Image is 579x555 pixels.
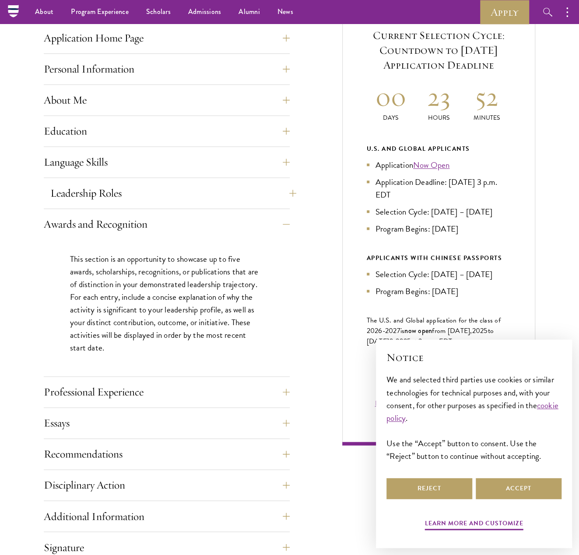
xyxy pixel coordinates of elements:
span: 7 [397,326,400,336]
li: Program Begins: [DATE] [367,222,511,235]
li: Selection Cycle: [DATE] – [DATE] [367,268,511,281]
div: We and selected third parties use cookies or similar technologies for technical purposes and, wit... [386,373,561,462]
button: Awards and Recognition [44,214,290,235]
button: Learn more and customize [425,518,523,531]
li: Program Begins: [DATE] [367,285,511,298]
span: is [400,326,405,336]
button: Language Skills [44,152,290,173]
button: Disciplinary Action [44,475,290,496]
button: Professional Experience [44,382,290,402]
div: U.S. and Global Applicants [367,143,511,154]
button: About Me [44,90,290,111]
div: a print-friendly PDF version of the application instructions [367,398,511,419]
span: 6 [378,326,382,336]
span: The U.S. and Global application for the class of 202 [367,315,501,336]
button: Reject [386,478,472,499]
h2: 23 [414,80,463,113]
button: Leadership Roles [50,183,296,204]
h2: Notice [386,350,561,365]
li: Application Deadline: [DATE] 3 p.m. EDT [367,176,511,201]
button: Essays [44,413,290,434]
button: Additional Information [44,506,290,527]
a: cookie policy [386,399,558,424]
p: Hours [414,113,463,122]
span: from [DATE], [432,326,472,336]
button: Application Home Page [44,28,290,49]
div: APPLICANTS WITH CHINESE PASSPORTS [367,253,511,264]
h5: Current Selection Cycle: Countdown to [DATE] Application Deadline [367,28,511,73]
p: This section is an opportunity to showcase up to five awards, scholarships, recognitions, or publ... [70,253,263,354]
p: Days [367,113,415,122]
button: Accept [476,478,561,499]
h2: 00 [367,80,415,113]
span: -202 [382,326,397,336]
span: to [DATE] [367,326,494,347]
button: Personal Information [44,59,290,80]
a: Now Open [413,159,450,171]
button: Education [44,121,290,142]
button: Recommendations [44,444,290,465]
p: Minutes [463,113,511,122]
span: 202 [472,326,484,336]
h2: 52 [463,80,511,113]
span: 5 [484,326,488,336]
li: Application [367,159,511,171]
span: now open [404,326,432,336]
li: Selection Cycle: [DATE] – [DATE] [367,205,511,218]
